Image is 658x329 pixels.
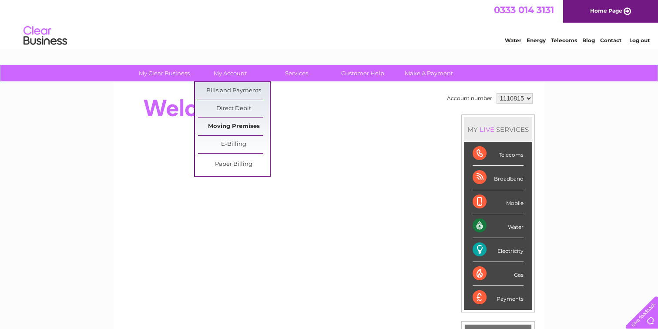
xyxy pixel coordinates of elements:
[629,37,650,44] a: Log out
[473,238,524,262] div: Electricity
[527,37,546,44] a: Energy
[195,65,266,81] a: My Account
[124,5,535,42] div: Clear Business is a trading name of Verastar Limited (registered in [GEOGRAPHIC_DATA] No. 3667643...
[198,118,270,135] a: Moving Premises
[198,100,270,117] a: Direct Debit
[582,37,595,44] a: Blog
[473,262,524,286] div: Gas
[198,82,270,100] a: Bills and Payments
[473,214,524,238] div: Water
[198,136,270,153] a: E-Billing
[600,37,621,44] a: Contact
[473,286,524,309] div: Payments
[445,91,494,106] td: Account number
[128,65,200,81] a: My Clear Business
[393,65,465,81] a: Make A Payment
[23,23,67,49] img: logo.png
[505,37,521,44] a: Water
[478,125,496,134] div: LIVE
[198,156,270,173] a: Paper Billing
[261,65,332,81] a: Services
[473,142,524,166] div: Telecoms
[494,4,554,15] a: 0333 014 3131
[551,37,577,44] a: Telecoms
[473,166,524,190] div: Broadband
[464,117,532,142] div: MY SERVICES
[327,65,399,81] a: Customer Help
[473,190,524,214] div: Mobile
